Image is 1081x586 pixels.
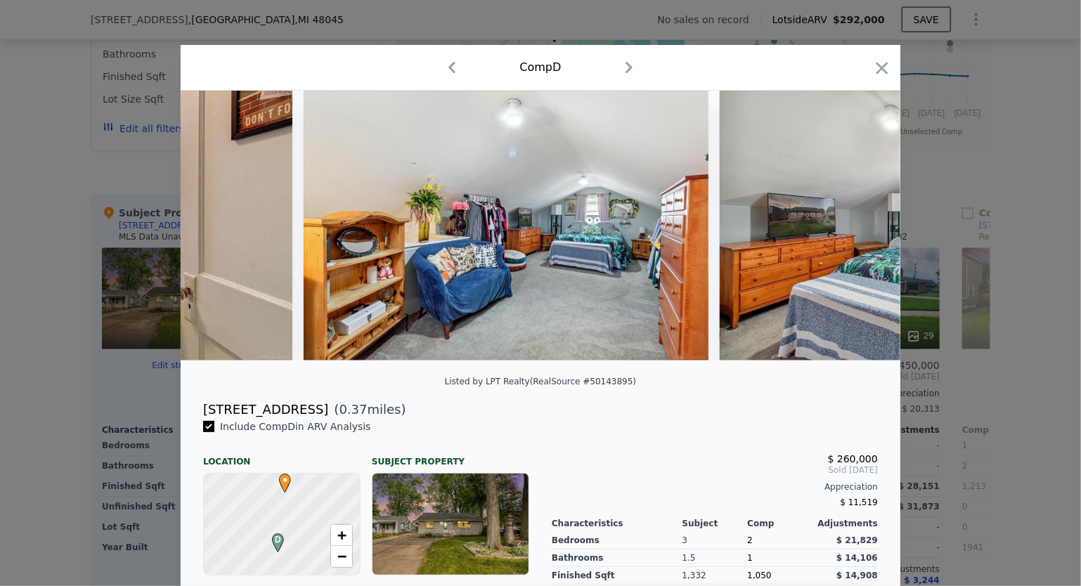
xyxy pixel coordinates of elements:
div: Comp D [519,59,561,76]
span: 1,050 [747,571,771,580]
div: 1.5 [682,549,748,567]
span: Sold [DATE] [552,464,878,476]
span: $ 14,106 [836,553,878,563]
span: D [268,533,287,546]
div: Subject [682,518,748,529]
span: + [337,526,347,544]
a: Zoom in [331,525,352,546]
span: − [337,547,347,565]
span: ( miles) [328,400,406,419]
span: $ 21,829 [836,535,878,545]
div: D [268,533,277,542]
img: Property Img [304,91,708,360]
div: Subject Property [372,445,529,467]
span: $ 11,519 [841,497,878,507]
div: Finished Sqft [552,567,682,585]
div: • [276,474,284,482]
div: Adjustments [813,518,878,529]
div: Characteristics [552,518,682,529]
span: • [276,469,294,490]
a: Zoom out [331,546,352,567]
div: 1,332 [682,567,748,585]
span: 2 [747,535,753,545]
div: Location [203,445,361,467]
span: Include Comp D in ARV Analysis [214,421,377,432]
div: Bathrooms [552,549,682,567]
div: 3 [682,532,748,549]
span: $ 260,000 [828,453,878,464]
div: 1 [747,549,813,567]
div: Appreciation [552,481,878,493]
span: 0.37 [339,402,368,417]
div: [STREET_ADDRESS] [203,400,328,419]
span: $ 14,908 [836,571,878,580]
div: Bedrooms [552,532,682,549]
div: Comp [747,518,813,529]
div: Listed by LPT Realty (RealSource #50143895) [445,377,636,386]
